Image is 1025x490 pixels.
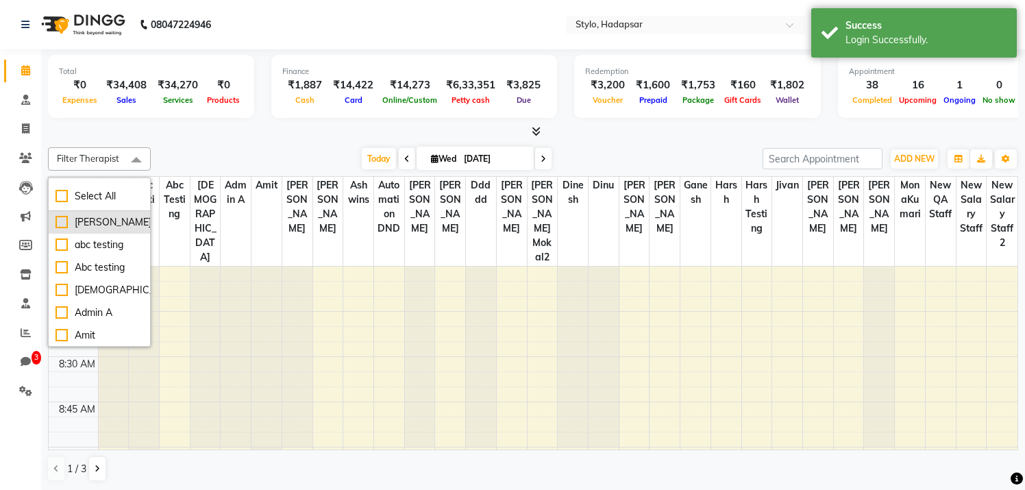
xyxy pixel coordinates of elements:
[772,95,802,105] span: Wallet
[864,177,894,237] span: [PERSON_NAME]
[67,462,86,476] span: 1 / 3
[101,77,152,93] div: ₹34,408
[49,177,98,191] div: Therapist
[55,215,143,230] div: [PERSON_NAME]
[742,177,772,237] span: harsh testing
[676,77,721,93] div: ₹1,753
[558,177,588,208] span: dinesh
[251,177,282,194] span: Amit
[343,177,373,208] span: ashwins
[979,77,1019,93] div: 0
[589,95,626,105] span: Voucher
[55,328,143,343] div: Amit
[56,448,98,462] div: 9:00 AM
[636,95,671,105] span: Prepaid
[152,77,203,93] div: ₹34,270
[849,95,896,105] span: Completed
[650,177,680,237] span: [PERSON_NAME]
[585,66,810,77] div: Redemption
[160,95,197,105] span: Services
[55,306,143,320] div: Admin A
[466,177,496,208] span: ddddd
[435,177,465,237] span: [PERSON_NAME]
[292,95,318,105] span: Cash
[379,77,441,93] div: ₹14,273
[679,95,717,105] span: Package
[987,177,1017,252] span: New Salary Staff 2
[59,95,101,105] span: Expenses
[55,260,143,275] div: Abc testing
[221,177,251,208] span: Admin A
[721,77,765,93] div: ₹160
[362,148,396,169] span: Today
[374,177,404,237] span: Automation DND
[979,95,1019,105] span: No show
[282,177,312,237] span: [PERSON_NAME]
[56,402,98,417] div: 8:45 AM
[203,77,243,93] div: ₹0
[113,95,140,105] span: Sales
[441,77,501,93] div: ₹6,33,351
[585,77,630,93] div: ₹3,200
[845,33,1007,47] div: Login Successfully.
[35,5,129,44] img: logo
[160,177,190,223] span: Abc testing
[405,177,435,237] span: [PERSON_NAME]
[55,189,143,204] div: Select All
[721,95,765,105] span: Gift Cards
[460,149,528,169] input: 2025-09-03
[589,177,619,194] span: dinu
[803,177,833,237] span: [PERSON_NAME]
[940,95,979,105] span: Ongoing
[129,177,159,223] span: abc testing
[896,95,940,105] span: Upcoming
[772,177,802,194] span: jivan
[313,177,343,237] span: [PERSON_NAME]
[151,5,211,44] b: 08047224946
[711,177,741,208] span: harsh
[765,77,810,93] div: ₹1,802
[680,177,711,208] span: Ganesh
[926,177,956,223] span: New QA Staff
[891,149,938,169] button: ADD NEW
[956,177,987,237] span: New Salary Staff
[501,77,546,93] div: ₹3,825
[190,177,221,266] span: [DEMOGRAPHIC_DATA]
[59,77,101,93] div: ₹0
[849,77,896,93] div: 38
[895,177,925,223] span: MonaKumari
[55,283,143,297] div: [DEMOGRAPHIC_DATA]
[896,77,940,93] div: 16
[55,238,143,252] div: abc testing
[4,351,37,373] a: 3
[940,77,979,93] div: 1
[57,153,119,164] span: Filter Therapist
[497,177,527,237] span: [PERSON_NAME]
[428,154,460,164] span: Wed
[849,66,1019,77] div: Appointment
[528,177,558,266] span: [PERSON_NAME] Mokal2
[99,177,129,237] span: [PERSON_NAME]
[448,95,493,105] span: Petty cash
[630,77,676,93] div: ₹1,600
[282,77,328,93] div: ₹1,887
[32,351,41,365] span: 3
[894,154,935,164] span: ADD NEW
[203,95,243,105] span: Products
[379,95,441,105] span: Online/Custom
[763,148,882,169] input: Search Appointment
[56,357,98,371] div: 8:30 AM
[328,77,379,93] div: ₹14,422
[282,66,546,77] div: Finance
[59,66,243,77] div: Total
[834,177,864,237] span: [PERSON_NAME]
[513,95,534,105] span: Due
[845,19,1007,33] div: Success
[341,95,366,105] span: Card
[619,177,650,237] span: [PERSON_NAME]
